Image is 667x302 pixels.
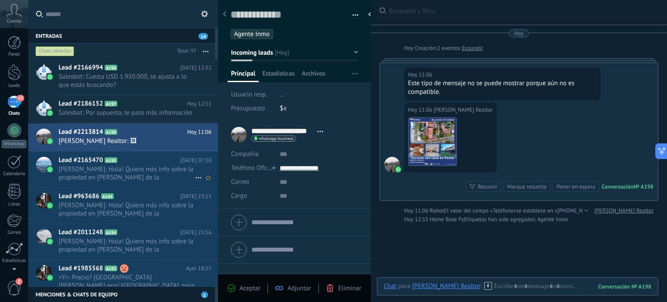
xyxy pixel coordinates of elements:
span: El valor del campo «Teléfono» [444,206,516,215]
a: Lead #2186152 A197 Hoy 12:51 Salesbot: Por supuesto, te paso más información [28,95,218,123]
span: 14 [198,33,208,40]
span: A198 [105,129,117,135]
img: waba.svg [47,275,53,281]
div: $ [280,102,358,116]
div: Ocultar [365,8,374,21]
span: [PERSON_NAME]: Hola! Quiero más info sobre la propiedad en [PERSON_NAME] de la [PERSON_NAME][GEOG... [59,201,195,218]
div: Estadísticas [2,258,27,264]
span: Ayer 18:57 [186,264,211,273]
a: Lead #2166994 A196 [DATE] 12:52 Salesbot: Cuesta USD 1.950.000, se ajusta a lo que estás buscando? [28,59,218,95]
span: Lead #2011248 [59,228,103,237]
span: Archivos [302,70,325,82]
span: para [398,282,410,291]
span: A193 [105,265,117,271]
span: [DATE] 23:11 [180,192,211,201]
span: Ariel Cáceres Realtor [434,106,493,114]
span: Lead #2165470 [59,156,103,165]
span: [PERSON_NAME]: Hola! Quiero más info sobre la propiedad en [PERSON_NAME] de la [PERSON_NAME][GEOG... [59,165,195,182]
div: Menciones & Chats de equipo [28,286,215,302]
img: 4668dac8-7187-49f4-ac84-a1ad7204978d [409,118,456,166]
div: 198 [598,283,651,290]
img: waba.svg [395,166,401,173]
button: Más [196,43,215,59]
span: Adjuntar [287,284,311,292]
span: A195 [105,157,117,163]
div: Hoy 12:55 [404,215,430,224]
span: Lead #2213814 [59,128,103,136]
span: Principal [231,70,255,82]
span: [DATE] 21:56 [180,228,211,237]
div: Ariel Cáceres Realtor [412,282,480,290]
div: Hoy 11:06 [408,106,434,114]
span: 15 [17,95,24,102]
span: ... [280,90,285,99]
span: Aceptar [240,284,261,292]
div: Poner en espera [556,183,595,191]
div: Hoy 11:06 [408,70,434,79]
button: Teléfono Oficina [231,161,273,175]
a: [PERSON_NAME] Realtor [594,206,654,215]
span: se establece en «[PHONE_NUMBER]» [516,206,605,215]
div: Este tipo de mensaje no se puede mostrar porque aún no es compatible. [408,79,597,96]
span: Ariel Cáceres Realtor [384,157,400,173]
span: Teléfono Oficina [231,164,276,172]
span: Lead #2186152 [59,100,103,108]
span: Usuario resp. [231,90,267,99]
span: Cargo [231,192,247,199]
div: Conversación [602,183,634,190]
div: Entradas [28,28,215,43]
span: Eliminar [338,284,361,292]
img: waba.svg [47,166,53,173]
div: Leads [2,83,27,89]
span: Home Base Py [430,216,464,223]
div: Total: 97 [174,47,196,56]
span: A196 [105,65,117,70]
a: Lead #963686 A144 [DATE] 23:11 [PERSON_NAME]: Hola! Quiero más info sobre la propiedad en [PERSON... [28,188,218,223]
img: waba.svg [47,110,53,116]
div: Usuario resp. [231,88,273,102]
span: Búsqueda y filtro [389,7,658,15]
span: Agente Inmo [234,30,270,38]
span: Correo [231,178,249,186]
div: Chats [2,111,27,116]
div: Hoy [514,29,524,37]
div: Calendario [2,171,27,177]
div: № A198 [634,183,654,190]
span: Salesbot: Cuesta USD 1.950.000, se ajusta a lo que estás buscando? [59,73,195,89]
span: Salesbot: Por supuesto, te paso más información [59,109,195,117]
div: Marque resuelto [507,183,546,191]
span: 2 [16,278,23,285]
div: Resumir [478,183,497,191]
span: Hoy 12:51 [187,100,211,108]
div: Chats abiertos [36,46,74,56]
span: Hoy 11:06 [187,128,211,136]
a: Lead #1985568 A193 Ayer 18:57 <Y>: Precio? [GEOGRAPHIC_DATA][PERSON_NAME] esq/ [GEOGRAPHIC_DATA],... [28,260,218,295]
span: <Y>: Precio? [GEOGRAPHIC_DATA][PERSON_NAME] esq/ [GEOGRAPHIC_DATA], zona norte Fdo. De la [PERSON... [59,273,195,290]
img: waba.svg [47,74,53,80]
span: Lead #2166994 [59,63,103,72]
span: : [480,282,482,291]
span: Estadísticas [262,70,295,82]
a: Lead #2213814 A198 Hoy 11:06 [PERSON_NAME] Realtor: 🖼 [28,123,218,151]
span: Cuenta [7,19,21,24]
span: whatsapp business [259,136,294,141]
span: A144 [101,193,114,199]
span: [DATE] 12:52 [180,63,211,72]
div: Compañía [231,147,273,161]
div: Listas [2,202,27,207]
a: Lead #2165470 A195 [DATE] 07:30 [PERSON_NAME]: Hola! Quiero más info sobre la propiedad en [PERSO... [28,152,218,187]
span: [DATE] 07:30 [180,156,211,165]
div: Cargo [231,189,273,203]
a: Lead #2011248 A194 [DATE] 21:56 [PERSON_NAME]: Hola! Quiero más info sobre la propiedad en [PERSO... [28,224,218,259]
div: Hoy 11:06 [404,206,430,215]
div: Creación: [404,44,483,53]
span: [PERSON_NAME]: Hola! Quiero más info sobre la propiedad en [PERSON_NAME] de la [PERSON_NAME][GEOG... [59,237,195,254]
img: waba.svg [47,202,53,209]
span: Robot [430,207,444,214]
img: waba.svg [47,138,53,144]
div: WhatsApp [2,140,26,148]
a: Expandir [462,44,483,53]
div: Hoy [404,44,415,53]
div: Presupuesto [231,102,273,116]
span: A194 [105,229,117,235]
